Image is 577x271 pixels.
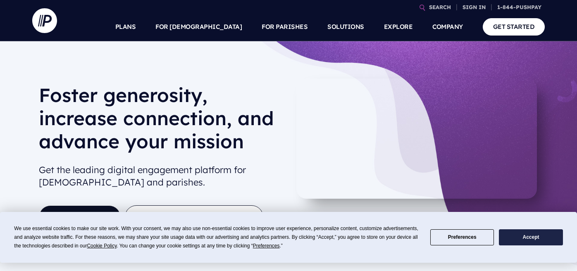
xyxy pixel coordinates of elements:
[39,205,121,230] a: GET STARTED
[432,12,463,41] a: COMPANY
[483,18,545,35] a: GET STARTED
[262,12,308,41] a: FOR PARISHES
[155,12,242,41] a: FOR [DEMOGRAPHIC_DATA]
[39,83,282,159] h1: Foster generosity, increase connection, and advance your mission
[14,224,420,250] div: We use essential cookies to make our site work. With your consent, we may also use non-essential ...
[430,229,494,245] button: Preferences
[384,12,413,41] a: EXPLORE
[327,12,364,41] a: SOLUTIONS
[115,12,136,41] a: PLANS
[253,243,280,249] span: Preferences
[499,229,563,245] button: Accept
[125,205,263,230] button: TAKE A SELF-GUIDED TOUR
[39,160,282,193] h2: Get the leading digital engagement platform for [DEMOGRAPHIC_DATA] and parishes.
[87,243,117,249] span: Cookie Policy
